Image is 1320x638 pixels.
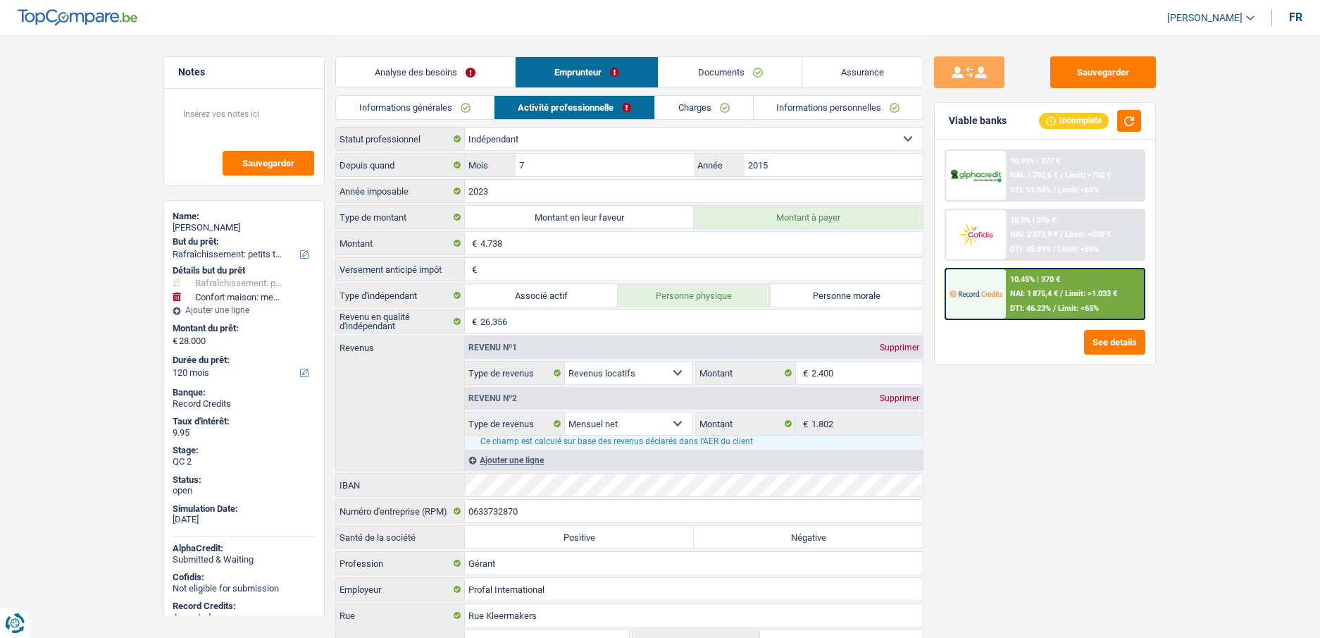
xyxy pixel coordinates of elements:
[1050,56,1156,88] button: Sauvegarder
[336,232,465,254] label: Montant
[1058,304,1099,313] span: Limit: <65%
[465,362,565,384] label: Type de revenus
[173,427,316,438] div: 9.95
[796,412,811,435] span: €
[802,57,923,87] a: Assurance
[223,151,314,176] button: Sauvegarder
[173,601,316,612] div: Record Credits:
[949,281,1002,307] img: Record Credits
[1010,230,1058,239] span: NAI: 2 273,9 €
[173,236,313,247] label: But du prêt:
[465,526,694,548] label: Positive
[336,96,494,119] a: Informations générales
[1010,157,1060,166] div: 10.99% | 377 €
[1010,216,1056,225] div: 10.9% | 376 €
[1060,230,1063,239] span: /
[465,232,480,254] span: €
[1060,171,1063,180] span: /
[465,394,521,403] div: Revenu nº2
[949,115,1007,127] div: Viable banks
[1010,171,1058,180] span: NAI: 1 792,6 €
[465,310,480,333] span: €
[173,572,316,583] div: Cofidis:
[173,323,313,334] label: Montant du prêt:
[1289,11,1302,24] div: fr
[465,284,618,307] label: Associé actif
[1065,230,1111,239] span: Limit: >800 €
[1053,185,1056,195] span: /
[618,284,771,307] label: Personne physique
[173,514,316,525] div: [DATE]
[1010,275,1060,284] div: 10.45% | 370 €
[696,412,796,435] label: Montant
[173,554,316,565] div: Submitted & Waiting
[173,503,316,515] div: Simulation Date:
[465,206,694,228] label: Montant en leur faveur
[696,362,796,384] label: Montant
[494,96,654,119] a: Activité professionnelle
[516,154,694,176] input: MM
[465,436,923,448] div: Ce champ est calculé sur base des revenus déclarés dans l'AER du client
[173,445,316,456] div: Stage:
[173,485,316,496] div: open
[1058,245,1099,254] span: Limit: <60%
[465,258,480,281] span: €
[336,526,465,548] label: Santé de la société
[336,336,464,352] label: Revenus
[173,398,316,410] div: Record Credits
[336,180,465,202] label: Année imposable
[336,552,465,575] label: Profession
[173,456,316,467] div: QC 2
[465,450,923,470] div: Ajouter une ligne
[1010,185,1051,195] span: DTI: 51.84%
[465,412,565,435] label: Type de revenus
[173,336,178,347] span: €
[178,66,310,78] h5: Notes
[1058,185,1099,195] span: Limit: <65%
[173,222,316,233] div: [PERSON_NAME]
[796,362,811,384] span: €
[242,159,294,168] span: Sauvegarder
[336,57,515,87] a: Analyse des besoins
[336,128,465,150] label: Statut professionnel
[694,206,923,228] label: Montant à payer
[173,355,313,366] label: Durée du prêt:
[694,526,923,548] label: Négative
[1167,12,1243,24] span: [PERSON_NAME]
[173,387,316,398] div: Banque:
[655,96,753,119] a: Charges
[1053,245,1056,254] span: /
[876,394,923,403] div: Supprimer
[336,206,465,228] label: Type de montant
[1065,289,1117,298] span: Limit: >1.033 €
[336,310,465,333] label: Revenu en qualité d'indépendant
[1156,6,1254,30] a: [PERSON_NAME]
[336,284,465,307] label: Type d'indépendant
[173,416,316,427] div: Taux d'intérêt:
[336,258,465,281] label: Versement anticipé impôt
[1039,113,1109,128] div: Incomplete
[465,343,521,352] div: Revenu nº1
[336,154,465,176] label: Depuis quand
[173,305,316,315] div: Ajouter une ligne
[771,284,923,307] label: Personne morale
[1065,171,1111,180] span: Limit: >750 €
[173,583,316,594] div: Not eligible for submission
[173,211,316,222] div: Name:
[1010,304,1051,313] span: DTI: 46.23%
[336,578,465,601] label: Employeur
[876,343,923,352] div: Supprimer
[659,57,802,87] a: Documents
[173,543,316,554] div: AlphaCredit:
[1060,289,1063,298] span: /
[516,57,659,87] a: Emprunteur
[745,154,923,176] input: AAAA
[173,612,316,623] div: Accepted
[173,265,316,276] div: Détails but du prêt
[18,9,137,26] img: TopCompare Logo
[754,96,923,119] a: Informations personnelles
[1010,289,1058,298] span: NAI: 1 875,4 €
[173,474,316,486] div: Status:
[336,500,465,522] label: Numéro d'entreprise (RPM)
[949,168,1002,184] img: AlphaCredit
